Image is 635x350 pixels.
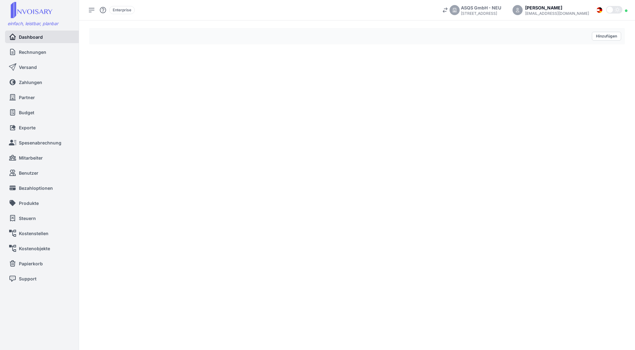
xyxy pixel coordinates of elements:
span: Kostenstellen [19,230,48,237]
span: Steuern [19,215,36,222]
a: Dashboard [9,31,76,43]
a: Versand [9,61,76,73]
a: Steuern [9,212,74,224]
span: einfach, leistbar, planbar [8,21,58,26]
button: Hinzufügen [592,32,621,41]
a: Zahlungen [9,76,76,88]
span: Versand [19,64,37,71]
a: Enterprise [109,7,135,12]
a: Kostenobjekte [9,242,74,255]
span: Spesenabrechnung [19,139,61,146]
span: Rechnungen [19,49,46,55]
div: [STREET_ADDRESS] [461,11,501,16]
div: [EMAIL_ADDRESS][DOMAIN_NAME] [525,11,589,16]
div: ASQS GmbH - NEU [461,4,501,11]
span: Papierkorb [19,260,43,267]
span: Kostenobjekte [19,245,50,252]
div: Enterprise [109,6,135,14]
span: Mitarbeiter [19,155,43,161]
a: Benutzer [9,167,76,179]
span: Bezahloptionen [19,185,53,191]
span: Dashboard [19,34,43,40]
div: [PERSON_NAME] [525,4,589,11]
a: Budget [9,106,76,119]
a: Rechnungen [9,46,74,58]
img: Flag_de.svg [597,7,602,13]
span: Exporte [19,124,36,131]
span: Support [19,275,37,282]
a: Kostenstellen [9,227,74,240]
a: Spesenabrechnung [9,136,76,149]
span: Zahlungen [19,79,42,86]
span: Produkte [19,200,39,206]
a: Produkte [9,197,76,209]
a: Bezahloptionen [9,182,74,194]
span: Partner [19,94,35,101]
span: Benutzer [19,170,38,176]
a: Support [9,272,76,285]
a: Partner [9,91,74,104]
span: Budget [19,109,34,116]
a: Papierkorb [9,257,76,270]
div: Online [625,9,627,12]
a: Mitarbeiter [9,151,74,164]
a: Exporte [9,121,76,134]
